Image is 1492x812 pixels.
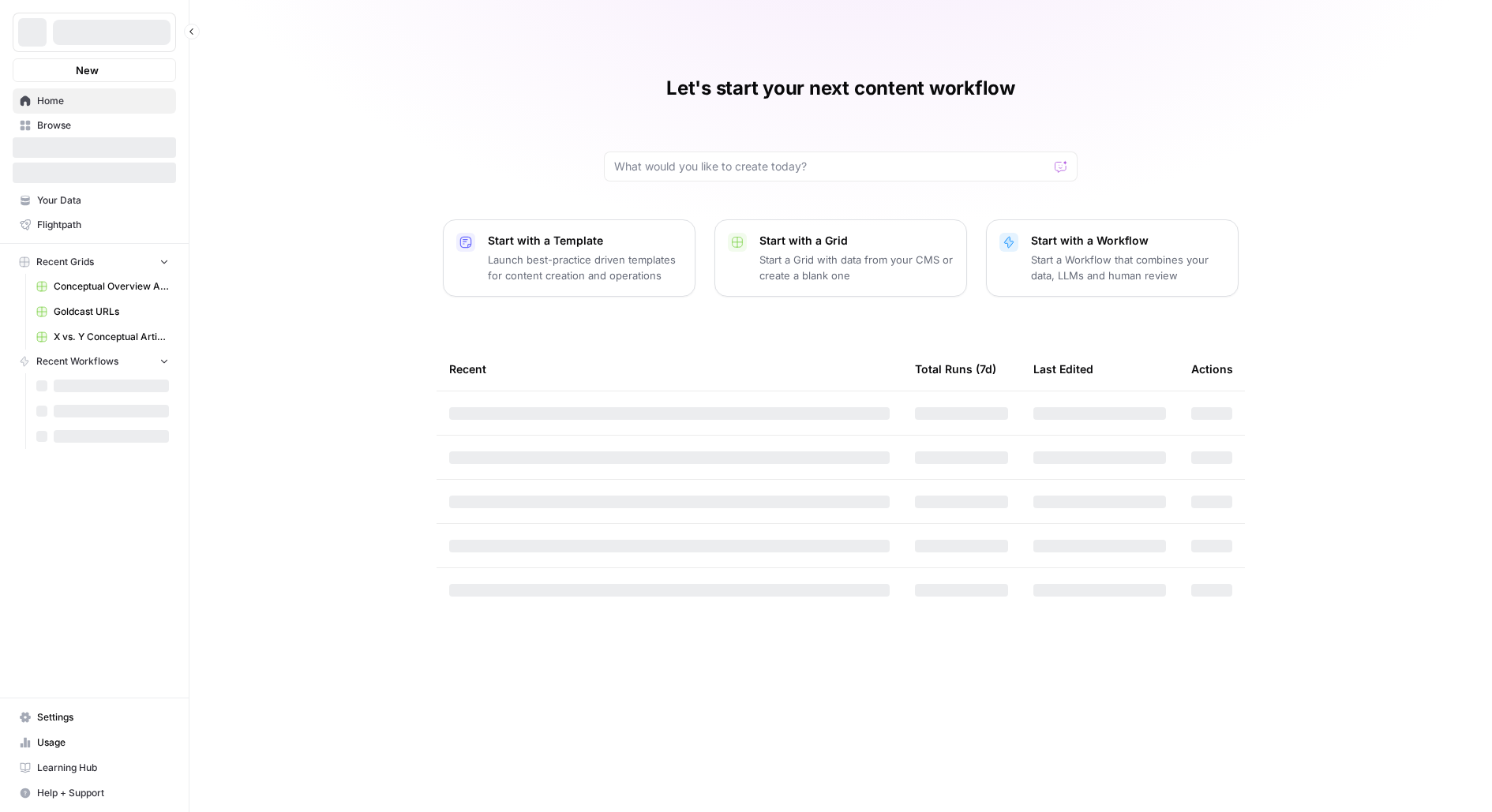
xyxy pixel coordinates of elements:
span: New [76,62,99,78]
span: Learning Hub [37,761,169,775]
div: Recent [449,347,890,391]
span: Flightpath [37,218,169,232]
p: Start with a Template [488,233,682,249]
div: Last Edited [1033,347,1093,391]
a: Usage [13,730,176,755]
p: Start a Workflow that combines your data, LLMs and human review [1031,252,1225,283]
p: Start with a Grid [759,233,954,249]
button: Start with a WorkflowStart a Workflow that combines your data, LLMs and human review [986,219,1239,297]
button: Help + Support [13,780,176,806]
a: Browse [13,113,176,138]
div: Actions [1191,347,1233,391]
span: Settings [37,710,169,724]
a: Flightpath [13,212,176,238]
a: Settings [13,705,176,730]
a: X vs. Y Conceptual Articles [29,324,176,350]
span: Goldcast URLs [54,305,169,319]
a: Conceptual Overview Article Grid [29,274,176,299]
button: Recent Workflows [13,350,176,373]
a: Home [13,88,176,114]
a: Your Data [13,188,176,213]
p: Start a Grid with data from your CMS or create a blank one [759,252,954,283]
a: Learning Hub [13,755,176,780]
button: Start with a GridStart a Grid with data from your CMS or create a blank one [714,219,967,297]
p: Launch best-practice driven templates for content creation and operations [488,252,682,283]
button: Start with a TemplateLaunch best-practice driven templates for content creation and operations [443,219,695,297]
span: Home [37,94,169,108]
h1: Let's start your next content workflow [666,76,1015,101]
input: What would you like to create today? [614,159,1048,174]
span: Conceptual Overview Article Grid [54,279,169,294]
a: Goldcast URLs [29,299,176,324]
span: Usage [37,735,169,750]
span: Browse [37,118,169,133]
div: Total Runs (7d) [915,347,996,391]
span: Recent Grids [36,255,94,269]
span: Help + Support [37,786,169,800]
span: Your Data [37,193,169,208]
button: New [13,58,176,82]
p: Start with a Workflow [1031,233,1225,249]
button: Recent Grids [13,250,176,274]
span: X vs. Y Conceptual Articles [54,330,169,344]
span: Recent Workflows [36,354,118,369]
